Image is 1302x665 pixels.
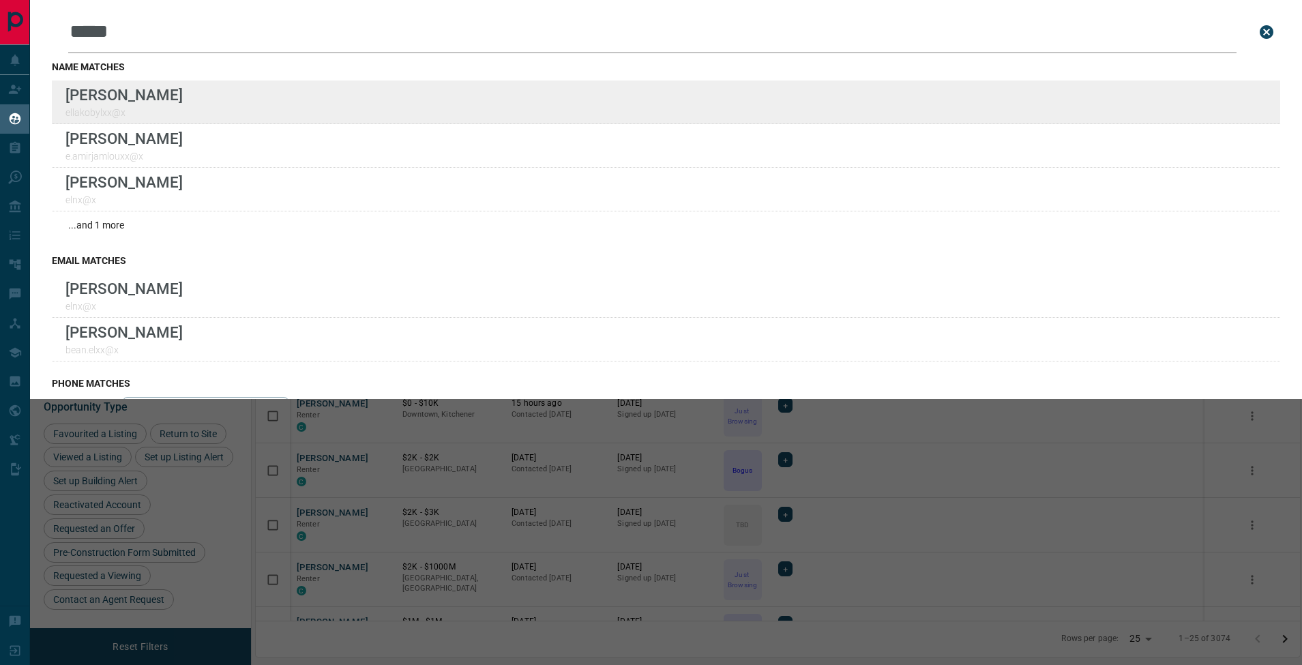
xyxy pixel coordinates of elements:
[65,280,183,297] p: [PERSON_NAME]
[65,107,183,118] p: ellakobylxx@x
[122,397,289,420] button: show leads not assigned to you
[65,344,183,355] p: bean.elxx@x
[65,151,183,162] p: e.amirjamlouxx@x
[1253,18,1280,46] button: close search bar
[52,211,1280,239] div: ...and 1 more
[52,378,1280,389] h3: phone matches
[52,255,1280,266] h3: email matches
[65,173,183,191] p: [PERSON_NAME]
[65,301,183,312] p: elnx@x
[65,323,183,341] p: [PERSON_NAME]
[52,61,1280,72] h3: name matches
[65,130,183,147] p: [PERSON_NAME]
[65,194,183,205] p: elnx@x
[65,86,183,104] p: [PERSON_NAME]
